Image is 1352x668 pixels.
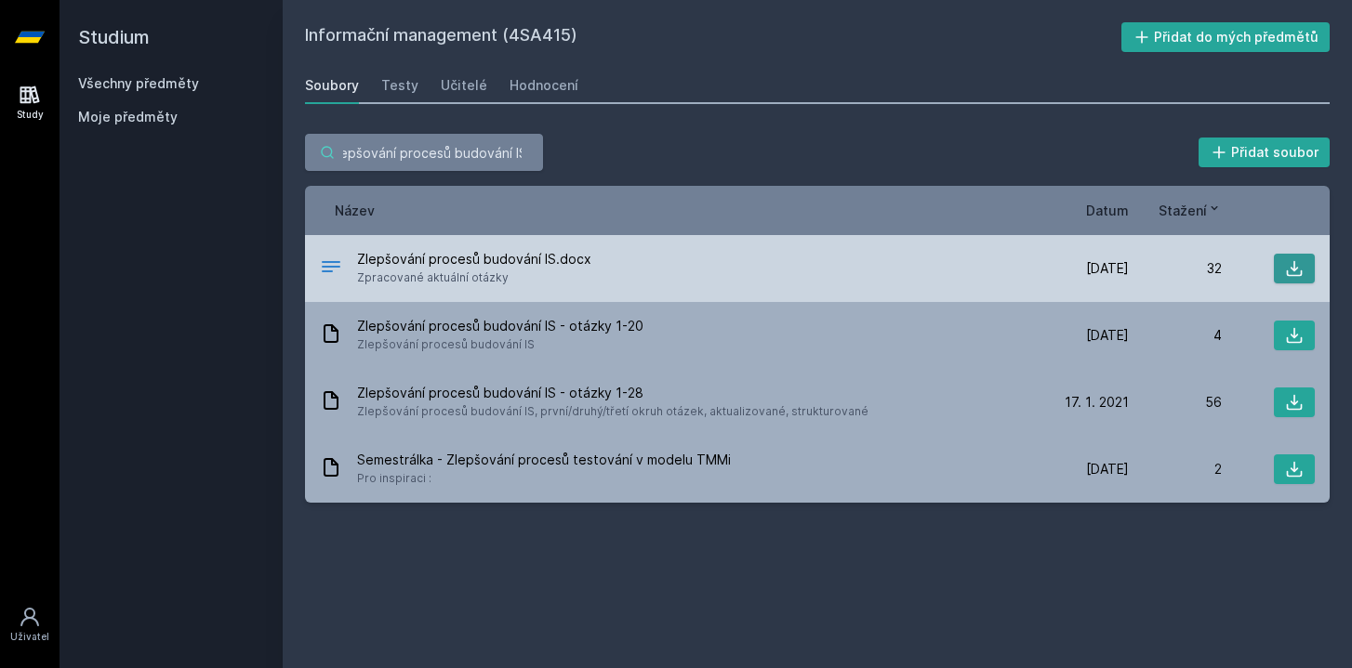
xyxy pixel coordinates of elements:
span: [DATE] [1086,460,1129,478]
span: Semestrálka - Zlepšování procesů testování v modelu TMMi [357,451,731,469]
a: Soubory [305,67,359,104]
a: Všechny předměty [78,75,199,91]
a: Study [4,74,56,131]
div: Uživatel [10,630,49,644]
div: DOCX [320,255,342,282]
span: Pro inspiraci : [357,469,731,488]
a: Testy [381,67,418,104]
div: 4 [1129,326,1222,345]
span: Zlepšování procesů budování IS, první/druhý/třetí okruh otázek, aktualizované, strukturované [357,402,868,421]
h2: Informační management (4SA415) [305,22,1121,52]
a: Učitelé [441,67,487,104]
div: Soubory [305,76,359,95]
button: Přidat do mých předmětů [1121,22,1331,52]
button: Datum [1086,201,1129,220]
span: 17. 1. 2021 [1065,393,1129,412]
div: Testy [381,76,418,95]
div: Hodnocení [510,76,578,95]
span: Zlepšování procesů budování IS - otázky 1-28 [357,384,868,402]
span: Zlepšování procesů budování IS - otázky 1-20 [357,317,643,335]
span: Zlepšování procesů budování IS [357,335,643,354]
button: Přidat soubor [1199,138,1331,167]
div: Učitelé [441,76,487,95]
button: Stažení [1159,201,1222,220]
div: Study [17,108,44,122]
span: Moje předměty [78,108,178,126]
input: Hledej soubor [305,134,543,171]
span: Stažení [1159,201,1207,220]
span: [DATE] [1086,259,1129,278]
div: 32 [1129,259,1222,278]
div: 56 [1129,393,1222,412]
a: Hodnocení [510,67,578,104]
span: Zlepšování procesů budování IS.docx [357,250,591,269]
button: Název [335,201,375,220]
span: Zpracované aktuální otázky [357,269,591,287]
div: 2 [1129,460,1222,478]
a: Uživatel [4,596,56,653]
span: [DATE] [1086,326,1129,345]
